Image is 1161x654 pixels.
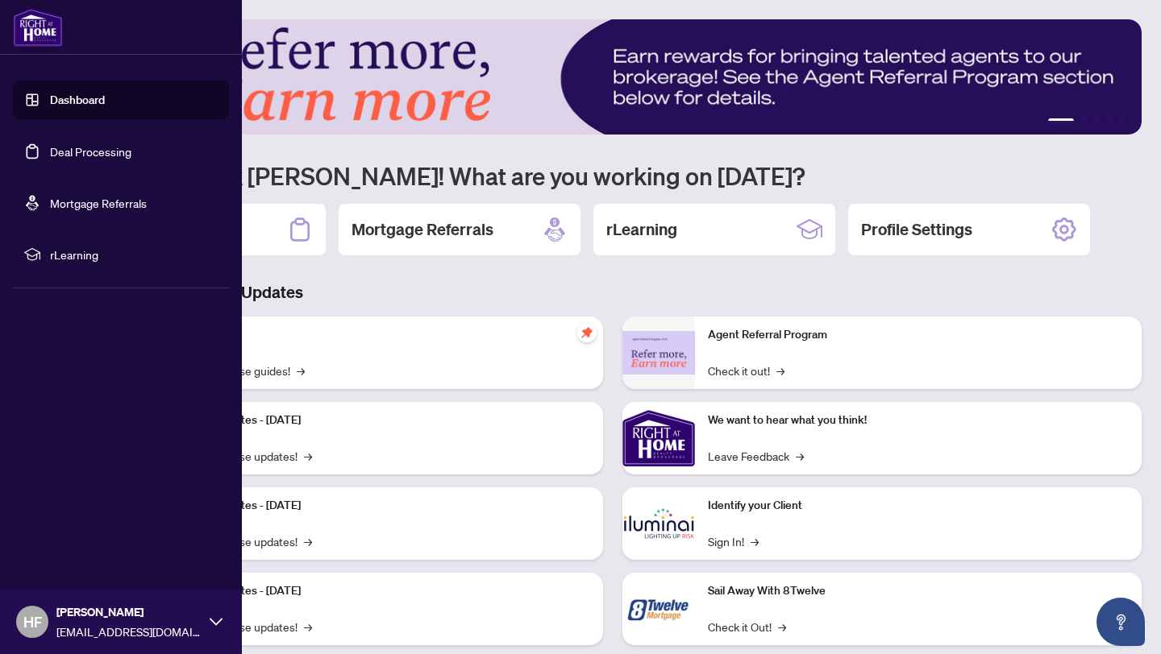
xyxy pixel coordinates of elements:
a: Leave Feedback→ [708,447,804,465]
a: Deal Processing [50,144,131,159]
p: Platform Updates - [DATE] [169,497,590,515]
img: Sail Away With 8Twelve [622,573,695,645]
span: → [796,447,804,465]
button: 2 [1080,118,1087,125]
a: Check it Out!→ [708,618,786,635]
span: pushpin [577,323,597,342]
p: We want to hear what you think! [708,412,1129,429]
span: → [304,618,312,635]
span: HF [23,611,42,633]
img: logo [13,8,63,47]
p: Identify your Client [708,497,1129,515]
span: → [304,447,312,465]
button: Open asap [1096,598,1145,646]
h1: Welcome back [PERSON_NAME]! What are you working on [DATE]? [84,160,1142,191]
span: → [297,362,305,379]
img: Slide 0 [84,19,1142,135]
p: Platform Updates - [DATE] [169,582,590,600]
button: 4 [1106,118,1113,125]
a: Check it out!→ [708,362,784,379]
button: 3 [1093,118,1100,125]
button: 1 [1048,118,1074,125]
img: Agent Referral Program [622,331,695,375]
h3: Brokerage & Industry Updates [84,281,1142,304]
p: Sail Away With 8Twelve [708,582,1129,600]
span: [PERSON_NAME] [56,603,202,621]
h2: rLearning [606,218,677,241]
span: rLearning [50,246,218,263]
img: Identify your Client [622,487,695,560]
a: Mortgage Referrals [50,196,147,210]
a: Sign In!→ [708,532,759,550]
h2: Mortgage Referrals [352,218,493,241]
span: → [776,362,784,379]
button: 5 [1119,118,1126,125]
img: We want to hear what you think! [622,402,695,474]
p: Agent Referral Program [708,326,1129,344]
span: → [304,532,312,550]
p: Platform Updates - [DATE] [169,412,590,429]
p: Self-Help [169,326,590,344]
a: Dashboard [50,93,105,107]
h2: Profile Settings [861,218,972,241]
span: → [751,532,759,550]
span: [EMAIL_ADDRESS][DOMAIN_NAME] [56,623,202,640]
span: → [778,618,786,635]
